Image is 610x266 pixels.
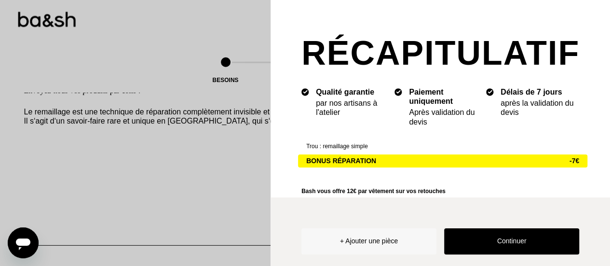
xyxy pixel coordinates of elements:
img: icon list info [394,87,402,96]
span: Bonus réparation [306,157,376,165]
div: Qualité garantie [316,87,390,97]
button: + Ajouter une pièce [301,228,436,254]
button: Continuer [444,228,579,254]
span: Trou : remaillage simple [306,143,579,150]
div: après la validation du devis [501,98,579,117]
img: icon list info [301,87,309,96]
div: Délais de 7 jours [501,87,579,97]
div: Bash vous offre 12€ par vêtement sur vos retouches [301,188,579,195]
h2: Récapitulatif [271,31,610,76]
div: Après validation du devis [409,108,481,126]
iframe: Bouton de lancement de la fenêtre de messagerie [8,227,39,258]
img: icon list info [486,87,494,96]
div: par nos artisans à l'atelier [316,98,390,117]
div: Paiement uniquement [409,87,481,106]
span: -7€ [569,157,579,165]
